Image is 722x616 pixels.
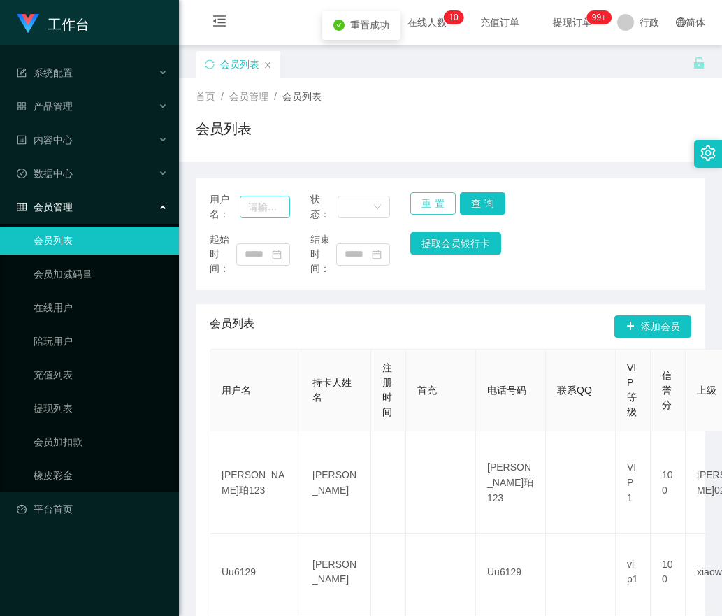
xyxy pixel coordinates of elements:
[34,294,168,322] a: 在线用户
[205,59,215,69] i: 图标：同步
[676,17,686,27] i: 图标: 全球
[196,1,243,45] i: 图标: 菜单折叠
[34,134,73,145] font: 内容中心
[553,17,592,28] font: 提现订单
[697,385,716,396] font: 上级
[410,192,456,215] button: 重置
[210,534,301,610] td: Uu6129
[592,13,606,22] font: 99+
[627,461,636,503] font: VIP1
[210,234,229,274] font: 起始时间：
[229,91,268,102] font: 会员管理
[240,196,290,218] input: 请输入用户名
[373,203,382,213] i: 图标： 下
[34,67,73,78] font: 系统配置
[48,17,89,32] font: 工作台
[263,61,272,69] i: 图标： 关闭
[693,57,705,69] i: 图标： 解锁
[443,10,463,24] sup: 10
[417,385,437,396] font: 首充
[34,461,168,489] a: 橡皮彩金
[222,385,251,396] font: 用户名
[17,68,27,78] i: 图标： 表格
[222,469,284,496] font: [PERSON_NAME]珀123
[480,17,519,28] font: 充值订单
[616,534,651,610] td: vip1
[34,227,168,255] a: 会员列表
[410,232,501,255] button: 提取会员银行卡
[34,327,168,355] a: 陪玩用户
[460,192,505,215] button: 查询
[17,14,39,34] img: logo.9652507e.png
[310,194,330,220] font: 状态：
[221,91,224,102] font: /
[372,250,382,259] i: 图标：日历
[640,17,659,28] font: 行政
[614,315,691,338] button: 图标: 加号添加会员
[700,145,716,161] i: 图标：设置
[17,202,27,212] i: 图标： 表格
[210,317,254,329] font: 会员列表
[210,194,229,220] font: 用户名：
[487,461,533,503] font: [PERSON_NAME]珀123
[310,234,330,274] font: 结束时间：
[662,370,672,410] font: 信誉分
[34,361,168,389] a: 充值列表
[17,169,27,178] i: 图标: 检查-圆圈-o
[651,534,686,610] td: 100
[34,101,73,112] font: 产品管理
[34,260,168,288] a: 会员加减码量
[17,135,27,145] i: 图标：个人资料
[34,394,168,422] a: 提现列表
[312,469,356,496] font: [PERSON_NAME]
[407,17,447,28] font: 在线人数
[196,91,215,102] font: 首页
[34,428,168,456] a: 会员加扣款
[627,362,637,417] font: VIP等级
[272,250,282,259] i: 图标：日历
[220,59,259,70] font: 会员列表
[17,101,27,111] i: 图标: appstore-o
[282,91,322,102] font: 会员列表
[557,385,592,396] font: 联系QQ
[487,385,526,396] font: 电话号码
[476,534,546,610] td: Uu6129
[274,91,277,102] font: /
[686,17,705,28] font: 简体
[17,495,168,523] a: 图标：仪表板平台首页
[333,20,345,31] i: icon: check-circle
[454,13,459,22] font: 0
[301,534,371,610] td: [PERSON_NAME]
[312,377,352,403] font: 持卡人姓名
[382,362,392,417] font: 注册时间
[449,10,454,24] p: 1
[662,469,673,496] font: 100
[196,121,252,136] font: 会员列表
[350,20,389,31] span: 重置成功
[17,17,89,28] a: 工作台
[34,201,73,213] font: 会员管理
[586,10,612,24] sup: 1047
[34,168,73,179] font: 数据中心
